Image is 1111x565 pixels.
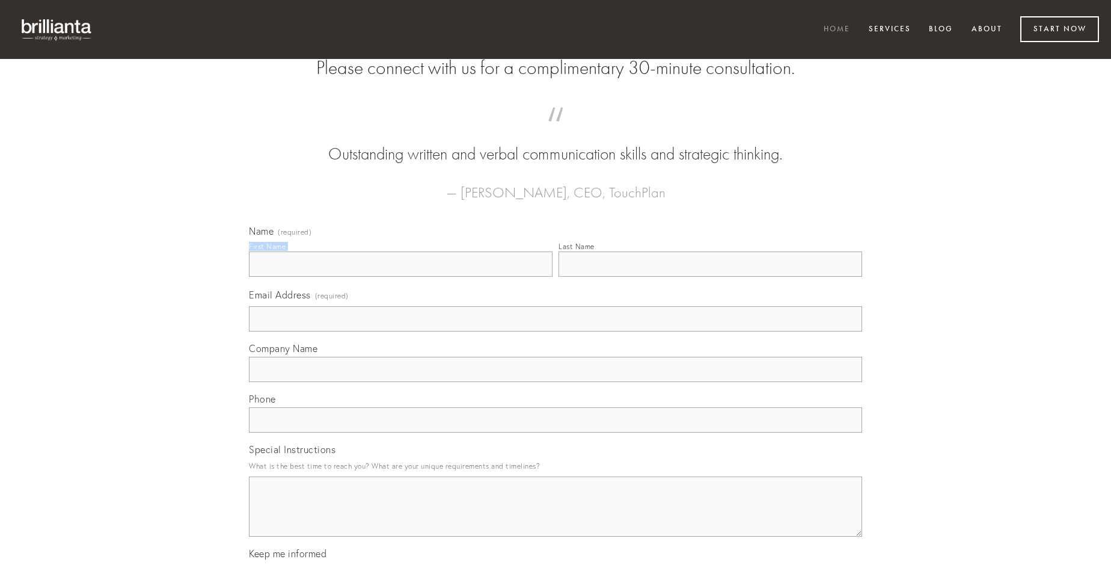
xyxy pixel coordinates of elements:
[249,289,311,301] span: Email Address
[268,166,843,205] figcaption: — [PERSON_NAME], CEO, TouchPlan
[278,229,311,236] span: (required)
[921,20,961,40] a: Blog
[249,548,326,560] span: Keep me informed
[249,393,276,405] span: Phone
[861,20,919,40] a: Services
[268,119,843,166] blockquote: Outstanding written and verbal communication skills and strategic thinking.
[249,57,862,79] h2: Please connect with us for a complimentary 30-minute consultation.
[249,443,335,455] span: Special Instructions
[1020,16,1099,42] a: Start Now
[249,458,862,474] p: What is the best time to reach you? What are your unique requirements and timelines?
[315,288,349,304] span: (required)
[559,242,595,251] div: Last Name
[268,119,843,143] span: “
[964,20,1010,40] a: About
[12,12,102,47] img: brillianta - research, strategy, marketing
[249,242,286,251] div: First Name
[249,225,274,237] span: Name
[249,342,317,354] span: Company Name
[816,20,858,40] a: Home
